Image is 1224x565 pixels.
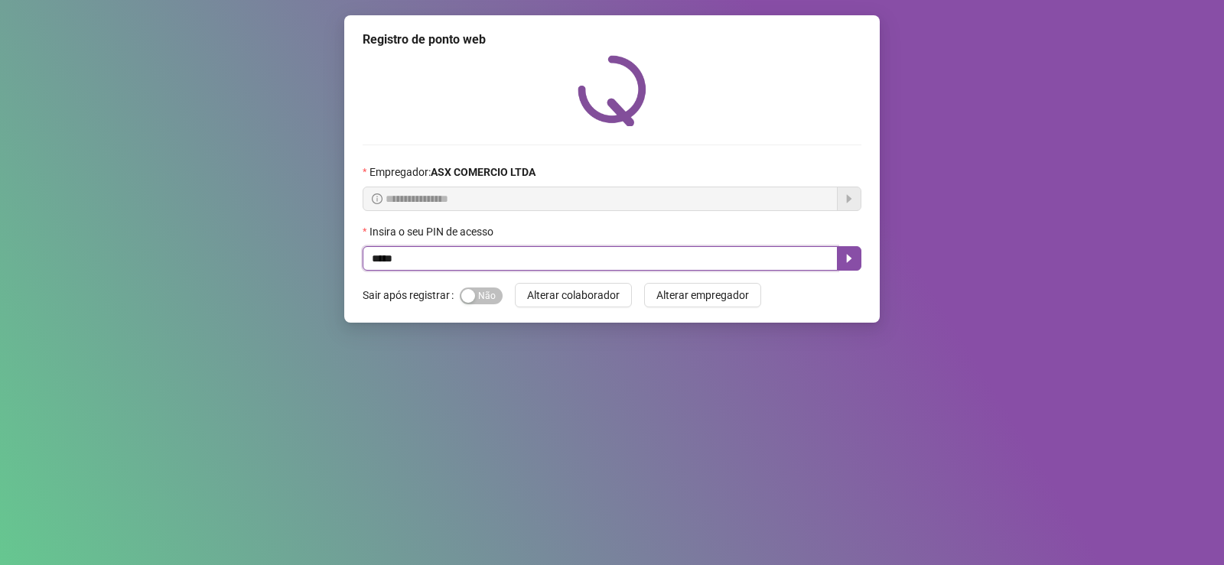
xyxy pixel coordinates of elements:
button: Alterar colaborador [515,283,632,307]
span: Empregador : [369,164,535,180]
label: Sair após registrar [363,283,460,307]
label: Insira o seu PIN de acesso [363,223,503,240]
span: caret-right [843,252,855,265]
span: Alterar empregador [656,287,749,304]
div: Registro de ponto web [363,31,861,49]
strong: ASX COMERCIO LTDA [431,166,535,178]
span: Alterar colaborador [527,287,620,304]
button: Alterar empregador [644,283,761,307]
img: QRPoint [578,55,646,126]
span: info-circle [372,193,382,204]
